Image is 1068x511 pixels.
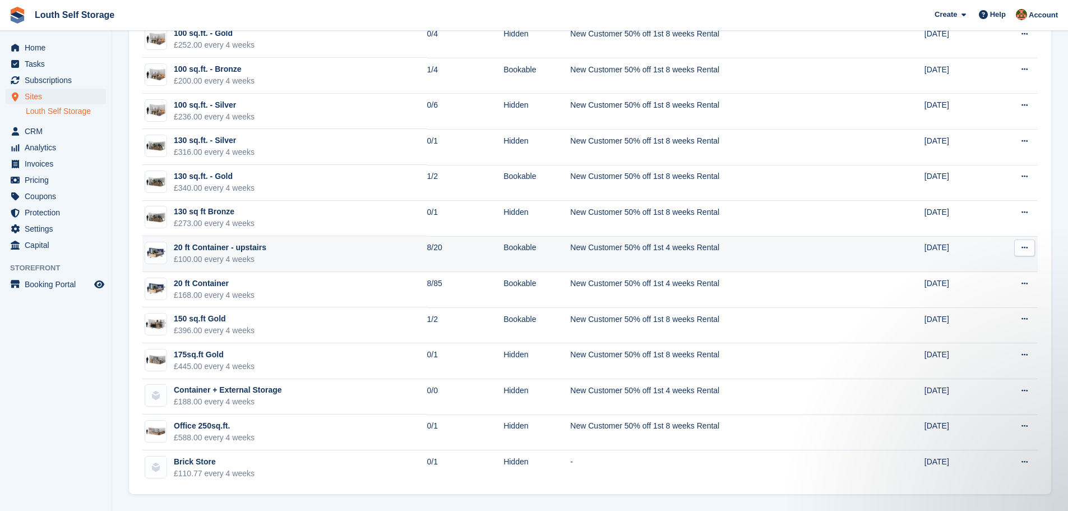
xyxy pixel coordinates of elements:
td: Hidden [503,201,570,237]
td: New Customer 50% off 1st 8 weeks Rental [570,22,875,58]
a: menu [6,221,106,237]
div: £200.00 every 4 weeks [174,75,255,87]
span: Create [935,9,957,20]
img: 100-sqft-unit.jpg [145,102,167,118]
img: 135-sqft-unit.jpg [145,138,167,154]
div: 175sq.ft Gold [174,349,255,361]
span: Home [25,40,92,56]
span: Sites [25,89,92,104]
span: Subscriptions [25,72,92,88]
img: blank-unit-type-icon-ffbac7b88ba66c5e286b0e438baccc4b9c83835d4c34f86887a83fc20ec27e7b.svg [145,385,167,406]
div: £188.00 every 4 weeks [174,396,282,408]
td: New Customer 50% off 1st 8 weeks Rental [570,415,875,450]
img: 100-sqft-unit.jpg [145,31,167,47]
a: menu [6,140,106,155]
td: 1/2 [427,165,504,201]
td: 0/4 [427,22,504,58]
td: 0/1 [427,415,504,450]
span: Tasks [25,56,92,72]
a: Louth Self Storage [26,106,106,117]
span: Help [990,9,1006,20]
td: Hidden [503,343,570,379]
td: 0/0 [427,379,504,415]
span: Protection [25,205,92,220]
div: £588.00 every 4 weeks [174,432,255,444]
div: 150 sq.ft Gold [174,313,255,325]
div: 100 sq.ft. - Bronze [174,63,255,75]
td: Hidden [503,22,570,58]
div: £445.00 every 4 weeks [174,361,255,372]
td: [DATE] [924,165,990,201]
td: Hidden [503,379,570,415]
a: Preview store [93,278,106,291]
div: £316.00 every 4 weeks [174,146,255,158]
td: 0/6 [427,94,504,130]
span: Settings [25,221,92,237]
td: [DATE] [924,379,990,415]
span: Coupons [25,188,92,204]
td: [DATE] [924,415,990,450]
td: New Customer 50% off 1st 8 weeks Rental [570,58,875,94]
img: blank-unit-type-icon-ffbac7b88ba66c5e286b0e438baccc4b9c83835d4c34f86887a83fc20ec27e7b.svg [145,457,167,478]
div: 130 sq.ft. - Silver [174,135,255,146]
img: Andy Smith [1016,9,1027,20]
img: 175-sqft-unit.jpg [145,352,167,369]
td: Hidden [503,450,570,486]
div: £340.00 every 4 weeks [174,182,255,194]
span: CRM [25,123,92,139]
td: 8/85 [427,272,504,308]
td: 1/2 [427,307,504,343]
div: 130 sq ft Bronze [174,206,255,218]
span: Pricing [25,172,92,188]
div: £110.77 every 4 weeks [174,468,255,480]
td: New Customer 50% off 1st 4 weeks Rental [570,379,875,415]
span: Storefront [10,263,112,274]
td: Bookable [503,236,570,272]
td: New Customer 50% off 1st 4 weeks Rental [570,236,875,272]
a: menu [6,72,106,88]
td: Hidden [503,129,570,165]
a: menu [6,56,106,72]
img: 150.jpg [145,316,167,333]
td: [DATE] [924,272,990,308]
div: £396.00 every 4 weeks [174,325,255,337]
img: 300-sqft-unit.jpg [145,423,167,440]
a: menu [6,156,106,172]
a: menu [6,40,106,56]
a: menu [6,205,106,220]
a: Louth Self Storage [30,6,119,24]
td: Bookable [503,165,570,201]
td: Bookable [503,272,570,308]
a: menu [6,237,106,253]
td: Hidden [503,94,570,130]
a: menu [6,172,106,188]
td: New Customer 50% off 1st 8 weeks Rental [570,165,875,201]
td: Bookable [503,307,570,343]
a: menu [6,277,106,292]
td: 1/4 [427,58,504,94]
a: menu [6,188,106,204]
div: £100.00 every 4 weeks [174,254,266,265]
div: 100 sq.ft. - Gold [174,27,255,39]
span: Booking Portal [25,277,92,292]
div: Container + External Storage [174,384,282,396]
img: 135-sqft-unit.jpg [145,174,167,190]
td: - [570,450,875,486]
td: 0/1 [427,343,504,379]
div: Office 250sq.ft. [174,420,255,432]
div: £168.00 every 4 weeks [174,289,255,301]
img: 135-sqft-unit%20(1).jpg [145,209,167,225]
td: [DATE] [924,94,990,130]
td: 8/20 [427,236,504,272]
td: [DATE] [924,343,990,379]
span: Capital [25,237,92,253]
td: [DATE] [924,201,990,237]
td: [DATE] [924,450,990,486]
td: [DATE] [924,22,990,58]
div: 20 ft Container [174,278,255,289]
div: £273.00 every 4 weeks [174,218,255,229]
div: £236.00 every 4 weeks [174,111,255,123]
img: 100-sqft-unit.jpg [145,67,167,83]
td: Bookable [503,58,570,94]
a: menu [6,123,106,139]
